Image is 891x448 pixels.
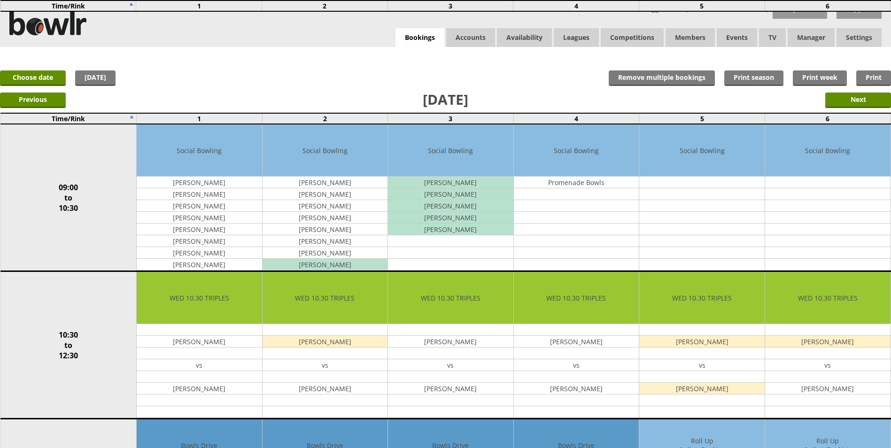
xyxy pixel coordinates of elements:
td: [PERSON_NAME] [765,336,891,348]
td: 5 [639,113,765,124]
td: [PERSON_NAME] [137,188,262,200]
a: Bookings [395,28,444,47]
td: vs [263,359,388,371]
input: Next [825,93,891,108]
td: Social Bowling [639,124,765,177]
td: [PERSON_NAME] [137,224,262,235]
td: vs [137,359,262,371]
td: Time/Rink [0,0,136,11]
td: [PERSON_NAME] [639,383,765,394]
td: 6 [765,0,891,11]
span: Members [666,28,715,47]
td: 4 [513,113,639,124]
td: [PERSON_NAME] [514,383,639,394]
td: vs [388,359,513,371]
td: [PERSON_NAME] [137,177,262,188]
td: [PERSON_NAME] [765,383,891,394]
td: WED 10.30 TRIPLES [639,272,765,324]
td: 09:00 to 10:30 [0,124,136,271]
td: 2 [262,113,388,124]
td: 5 [639,0,765,11]
td: [PERSON_NAME] [137,383,262,394]
td: [PERSON_NAME] [263,188,388,200]
td: Social Bowling [765,124,891,177]
td: [PERSON_NAME] [388,336,513,348]
td: 3 [388,113,514,124]
td: [PERSON_NAME] [263,212,388,224]
td: [PERSON_NAME] [137,235,262,247]
td: WED 10.30 TRIPLES [263,272,388,324]
a: Leagues [554,28,599,47]
td: [PERSON_NAME] [137,259,262,270]
td: Social Bowling [388,124,513,177]
span: Accounts [446,28,495,47]
td: [PERSON_NAME] [514,336,639,348]
td: [PERSON_NAME] [388,200,513,212]
td: WED 10.30 TRIPLES [137,272,262,324]
a: Events [717,28,757,47]
td: 6 [765,113,891,124]
td: Social Bowling [263,124,388,177]
td: Social Bowling [514,124,639,177]
td: [PERSON_NAME] [137,212,262,224]
td: [PERSON_NAME] [263,383,388,394]
td: [PERSON_NAME] [263,336,388,348]
a: Print [856,70,891,86]
td: WED 10.30 TRIPLES [388,272,513,324]
td: 3 [387,0,513,11]
td: [PERSON_NAME] [388,224,513,235]
span: Settings [837,28,882,47]
a: [DATE] [75,70,116,86]
a: Competitions [601,28,664,47]
td: Promenade Bowls [514,177,639,188]
a: Availability [497,28,552,47]
td: [PERSON_NAME] [263,200,388,212]
td: [PERSON_NAME] [639,336,765,348]
td: [PERSON_NAME] [137,336,262,348]
td: 10:30 to 12:30 [0,271,136,419]
input: Remove multiple bookings [609,70,715,86]
td: vs [514,359,639,371]
td: [PERSON_NAME] [263,247,388,259]
td: WED 10.30 TRIPLES [514,272,639,324]
td: [PERSON_NAME] [388,383,513,394]
td: Time/Rink [0,113,136,124]
td: [PERSON_NAME] [263,177,388,188]
td: vs [639,359,765,371]
td: [PERSON_NAME] [137,200,262,212]
td: vs [765,359,891,371]
span: TV [759,28,786,47]
td: Social Bowling [137,124,262,177]
td: 1 [136,0,262,11]
a: Print week [793,70,847,86]
td: [PERSON_NAME] [263,259,388,270]
td: WED 10.30 TRIPLES [765,272,891,324]
a: Print season [724,70,783,86]
td: [PERSON_NAME] [388,188,513,200]
span: Manager [788,28,835,47]
td: [PERSON_NAME] [137,247,262,259]
td: 4 [513,0,639,11]
td: [PERSON_NAME] [388,212,513,224]
td: [PERSON_NAME] [263,224,388,235]
td: [PERSON_NAME] [388,177,513,188]
td: 1 [136,113,262,124]
td: [PERSON_NAME] [263,235,388,247]
td: 2 [262,0,387,11]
